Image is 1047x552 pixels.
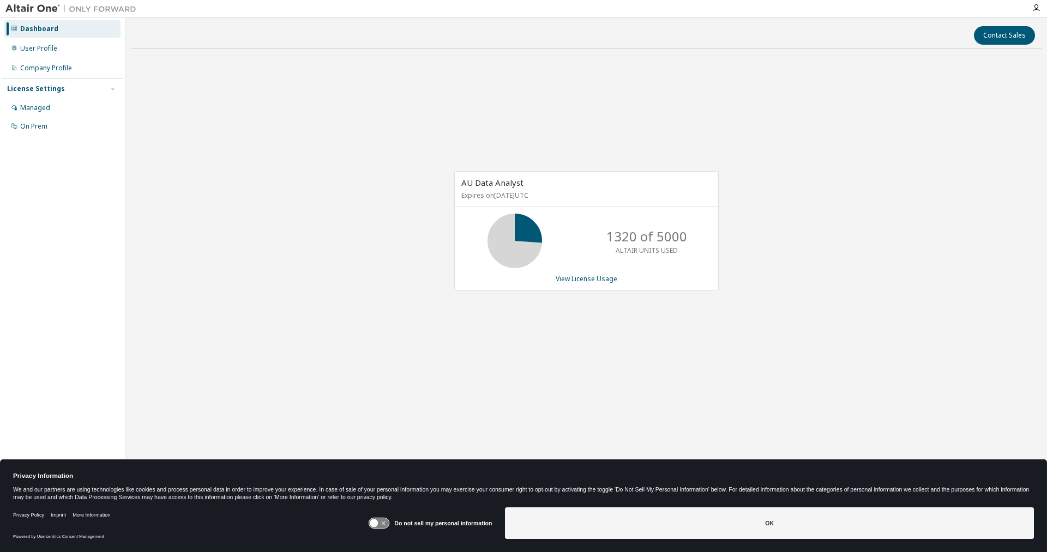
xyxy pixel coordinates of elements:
div: On Prem [20,122,47,131]
p: ALTAIR UNITS USED [616,246,678,255]
div: License Settings [7,84,65,93]
div: Managed [20,104,50,112]
span: AU Data Analyst [461,177,523,188]
div: User Profile [20,44,57,53]
a: View License Usage [556,274,617,283]
p: Expires on [DATE] UTC [461,191,709,200]
button: Contact Sales [974,26,1035,45]
div: Company Profile [20,64,72,72]
p: 1320 of 5000 [606,227,687,246]
img: Altair One [5,3,142,14]
div: Dashboard [20,25,58,33]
